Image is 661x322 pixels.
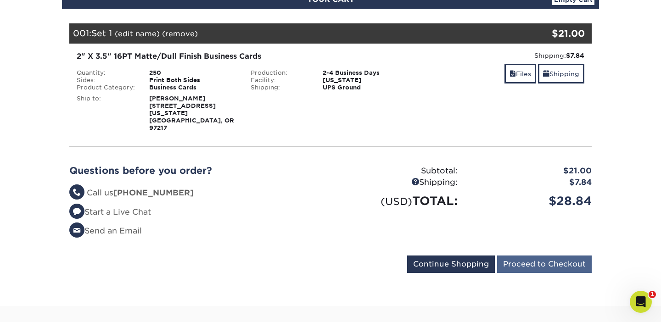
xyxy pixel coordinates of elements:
[69,207,151,217] a: Start a Live Chat
[142,84,244,91] div: Business Cards
[316,84,417,91] div: UPS Ground
[69,23,504,44] div: 001:
[543,70,549,78] span: shipping
[566,52,584,59] strong: $7.84
[424,51,584,60] div: Shipping:
[69,165,324,176] h2: Questions before you order?
[70,95,142,132] div: Ship to:
[497,255,592,273] input: Proceed to Checkout
[244,77,316,84] div: Facility:
[649,291,656,298] span: 1
[70,69,142,77] div: Quantity:
[504,64,536,83] a: Files
[465,177,599,189] div: $7.84
[630,291,652,313] iframe: Intercom live chat
[316,77,417,84] div: [US_STATE]
[149,95,234,131] strong: [PERSON_NAME] [STREET_ADDRESS][US_STATE] [GEOGRAPHIC_DATA], OR 97217
[115,29,160,38] a: (edit name)
[330,192,465,210] div: TOTAL:
[330,165,465,177] div: Subtotal:
[69,226,142,235] a: Send an Email
[244,69,316,77] div: Production:
[381,195,412,207] small: (USD)
[465,192,599,210] div: $28.84
[504,27,585,40] div: $21.00
[465,165,599,177] div: $21.00
[77,51,410,62] div: 2" X 3.5" 16PT Matte/Dull Finish Business Cards
[510,70,516,78] span: files
[142,77,244,84] div: Print Both Sides
[244,84,316,91] div: Shipping:
[113,188,194,197] strong: [PHONE_NUMBER]
[330,177,465,189] div: Shipping:
[91,28,112,38] span: Set 1
[407,255,495,273] input: Continue Shopping
[70,77,142,84] div: Sides:
[162,29,198,38] a: (remove)
[316,69,417,77] div: 2-4 Business Days
[142,69,244,77] div: 250
[70,84,142,91] div: Product Category:
[69,187,324,199] li: Call us
[538,64,584,83] a: Shipping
